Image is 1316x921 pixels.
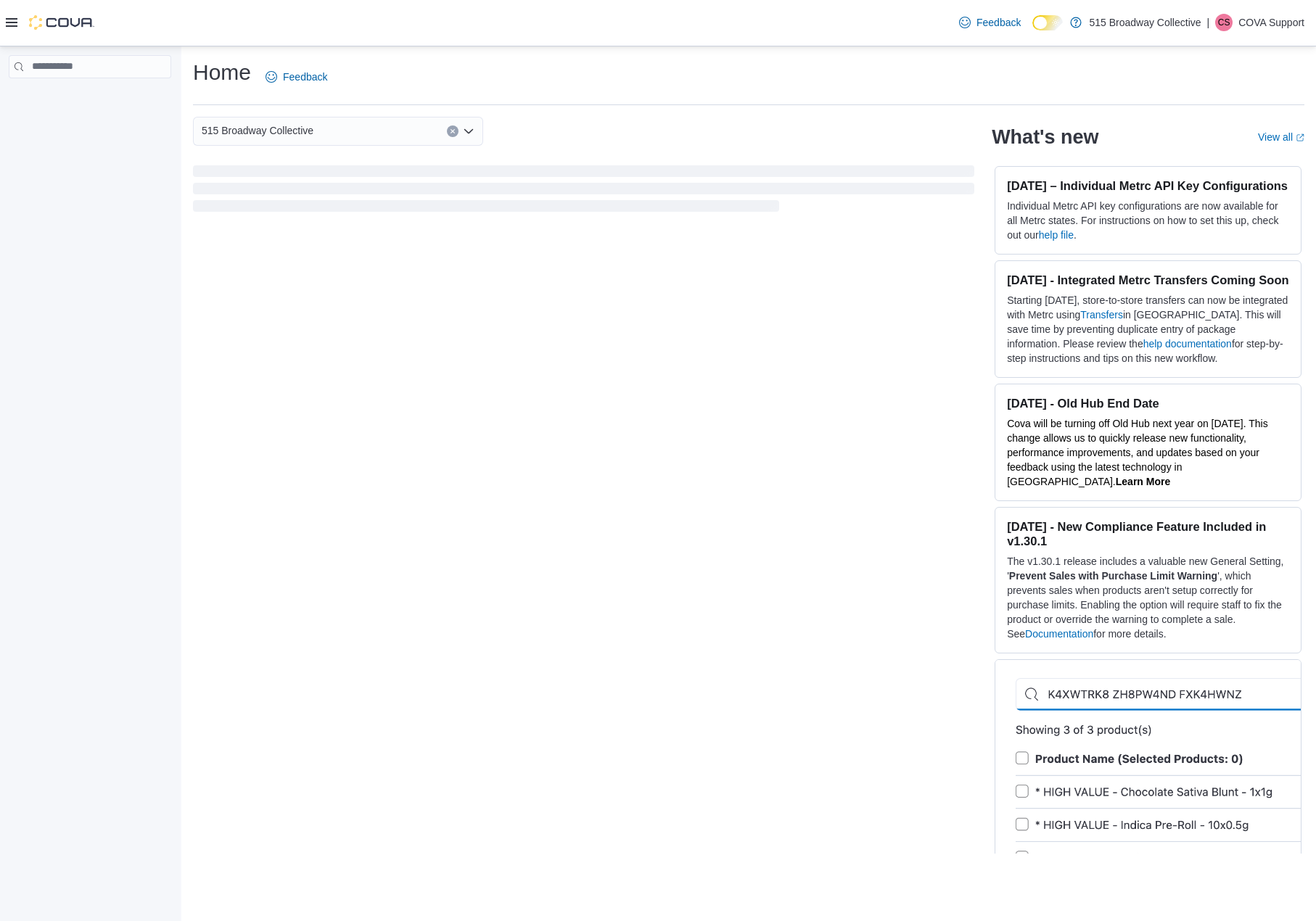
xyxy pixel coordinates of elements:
p: Individual Metrc API key configurations are now available for all Metrc states. For instructions ... [1007,199,1289,242]
h3: [DATE] - Old Hub End Date [1007,396,1289,410]
h3: [DATE] - Integrated Metrc Transfers Coming Soon [1007,273,1289,287]
h2: What's new [992,125,1098,149]
img: Cova [29,15,94,30]
a: help file [1039,229,1074,241]
strong: Prevent Sales with Purchase Limit Warning [1009,570,1217,582]
p: 515 Broadway Collective [1089,14,1201,31]
h3: [DATE] - New Compliance Feature Included in v1.30.1 [1007,519,1289,548]
a: Feedback [953,8,1027,37]
input: Dark Mode [1032,15,1063,30]
span: Feedback [283,70,327,84]
span: CS [1218,14,1230,31]
span: 515 Broadway Collective [202,122,313,139]
span: Feedback [976,15,1021,30]
a: Learn More [1116,476,1170,487]
a: Transfers [1080,309,1123,321]
p: Starting [DATE], store-to-store transfers can now be integrated with Metrc using in [GEOGRAPHIC_D... [1007,293,1289,365]
span: Cova will be turning off Old Hub next year on [DATE]. This change allows us to quickly release ne... [1007,418,1268,487]
p: The v1.30.1 release includes a valuable new General Setting, ' ', which prevents sales when produ... [1007,554,1289,641]
a: help documentation [1143,338,1232,350]
a: View allExternal link [1258,131,1304,143]
span: Loading [193,168,974,215]
button: Open list of options [463,125,474,137]
p: | [1207,14,1210,31]
button: Clear input [447,125,458,137]
h3: [DATE] – Individual Metrc API Key Configurations [1007,178,1289,193]
svg: External link [1296,133,1304,142]
p: COVA Support [1238,14,1304,31]
a: Feedback [260,62,333,91]
div: COVA Support [1215,14,1233,31]
a: Documentation [1025,628,1093,640]
h1: Home [193,58,251,87]
nav: Complex example [9,81,171,116]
